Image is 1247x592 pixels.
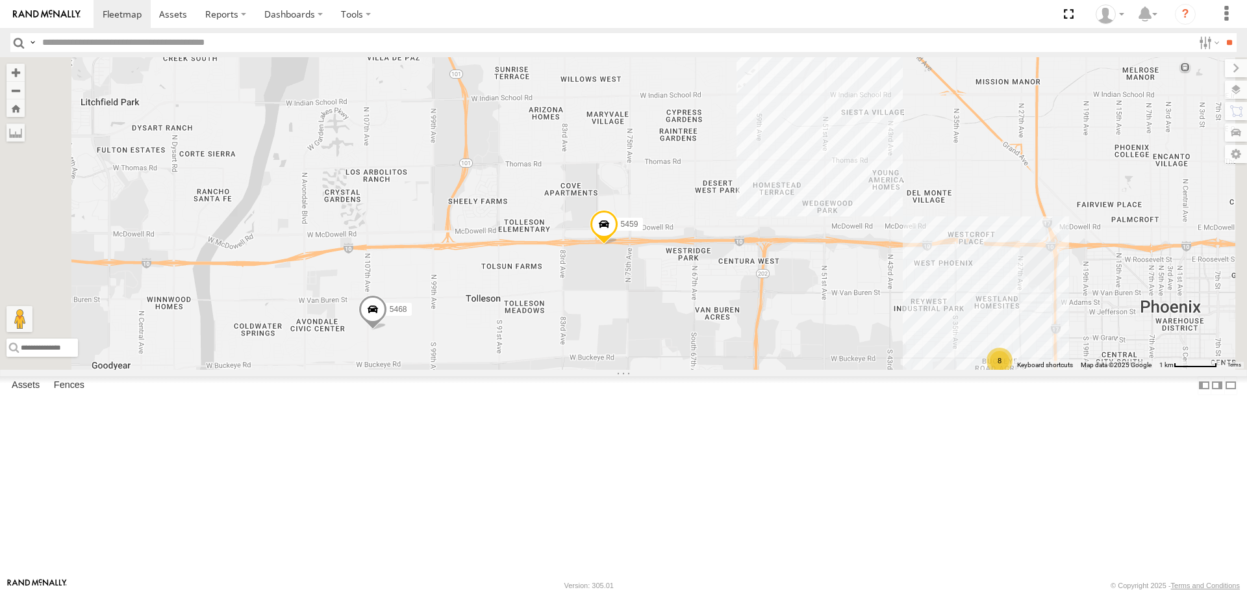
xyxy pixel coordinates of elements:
div: 8 [987,348,1013,374]
span: 1 km [1159,361,1174,368]
a: Terms and Conditions [1171,582,1240,589]
i: ? [1175,4,1196,25]
button: Drag Pegman onto the map to open Street View [6,306,32,332]
span: Map data ©2025 Google [1081,361,1152,368]
a: Visit our Website [7,579,67,592]
a: Terms [1228,362,1241,367]
label: Dock Summary Table to the Left [1198,376,1211,395]
label: Assets [5,377,46,395]
label: Fences [47,377,91,395]
img: rand-logo.svg [13,10,81,19]
button: Keyboard shortcuts [1017,361,1073,370]
label: Search Filter Options [1194,33,1222,52]
label: Map Settings [1225,145,1247,163]
button: Zoom in [6,64,25,81]
div: Version: 305.01 [564,582,614,589]
div: © Copyright 2025 - [1111,582,1240,589]
span: 5468 [390,305,407,315]
span: 5459 [621,220,638,229]
label: Measure [6,123,25,142]
label: Dock Summary Table to the Right [1211,376,1224,395]
button: Zoom out [6,81,25,99]
label: Hide Summary Table [1224,376,1237,395]
button: Map Scale: 1 km per 63 pixels [1155,361,1221,370]
div: Edward Espinoza [1091,5,1129,24]
label: Search Query [27,33,38,52]
button: Zoom Home [6,99,25,117]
